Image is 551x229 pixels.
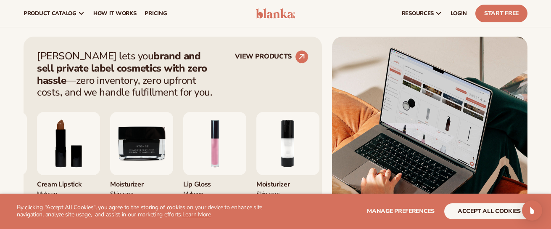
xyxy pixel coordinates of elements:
[110,175,173,189] div: Moisturizer
[93,10,137,17] span: How It Works
[451,10,467,17] span: LOGIN
[183,189,246,198] div: Makeup
[37,189,100,198] div: Makeup
[256,112,319,175] img: Moisturizing lotion.
[24,10,76,17] span: product catalog
[444,203,534,219] button: accept all cookies
[145,10,167,17] span: pricing
[37,112,100,216] div: 8 / 9
[183,112,246,216] div: 1 / 9
[37,175,100,189] div: Cream Lipstick
[402,10,434,17] span: resources
[182,210,211,218] a: Learn More
[256,189,319,198] div: Skin Care
[110,112,173,175] img: Moisturizer.
[256,112,319,216] div: 2 / 9
[110,189,173,198] div: Skin Care
[367,203,435,219] button: Manage preferences
[37,112,100,175] img: Luxury cream lipstick.
[183,175,246,189] div: Lip Gloss
[110,112,173,216] div: 9 / 9
[475,5,527,22] a: Start Free
[522,200,542,221] div: Open Intercom Messenger
[235,50,308,64] a: VIEW PRODUCTS
[37,49,207,87] strong: brand and sell private label cosmetics with zero hassle
[256,8,295,19] img: logo
[256,175,319,189] div: Moisturizer
[17,204,264,218] p: By clicking "Accept All Cookies", you agree to the storing of cookies on your device to enhance s...
[37,50,218,99] p: [PERSON_NAME] lets you —zero inventory, zero upfront costs, and we handle fulfillment for you.
[367,207,435,215] span: Manage preferences
[183,112,246,175] img: Pink lip gloss.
